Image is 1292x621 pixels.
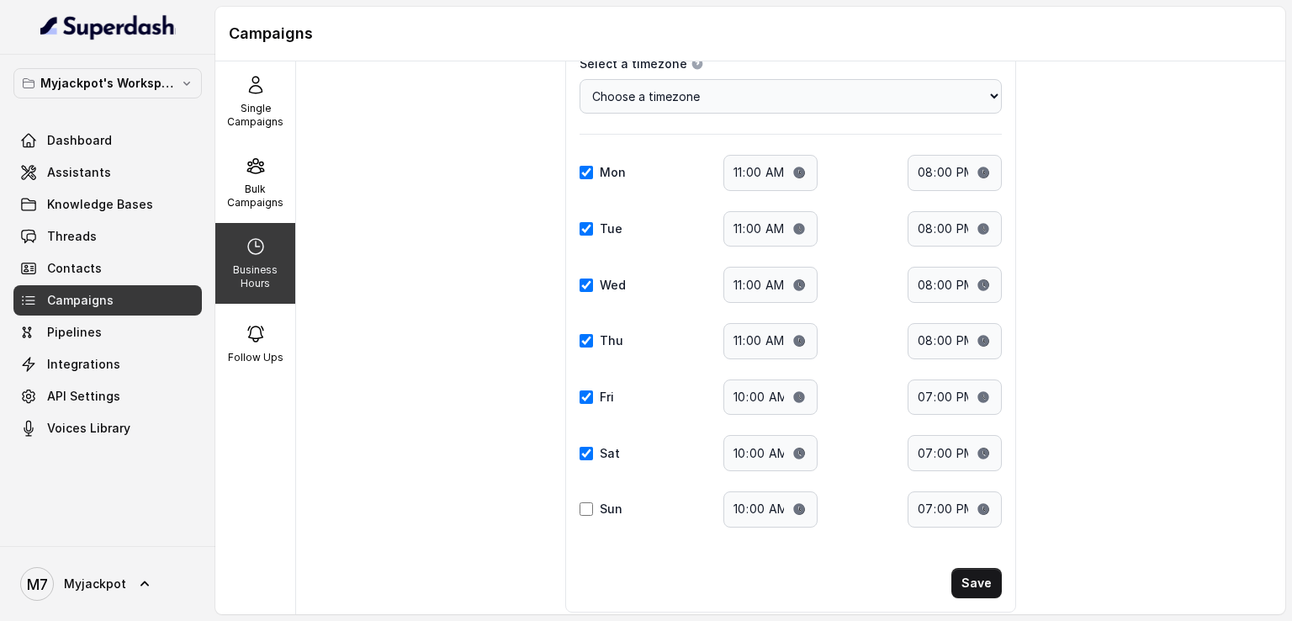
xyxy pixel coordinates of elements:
label: Tue [600,220,622,237]
span: Assistants [47,164,111,181]
span: Knowledge Bases [47,196,153,213]
span: Voices Library [47,420,130,437]
button: Save [951,568,1002,598]
label: Mon [600,164,626,181]
label: Sun [600,501,622,517]
h1: Campaigns [229,20,1272,47]
a: Knowledge Bases [13,189,202,220]
label: Wed [600,277,626,294]
span: Myjackpot [64,576,126,592]
span: API Settings [47,388,120,405]
span: Integrations [47,356,120,373]
a: Dashboard [13,125,202,156]
a: Voices Library [13,413,202,443]
span: Dashboard [47,132,112,149]
text: M7 [27,576,48,593]
a: Myjackpot [13,560,202,608]
img: light.svg [40,13,176,40]
label: Thu [600,332,623,349]
a: API Settings [13,381,202,411]
a: Threads [13,221,202,252]
span: Contacts [47,260,102,277]
a: Contacts [13,253,202,284]
p: Myjackpot's Workspace [40,73,175,93]
button: Select a timezone [691,57,704,71]
span: Pipelines [47,324,102,341]
label: Sat [600,445,620,462]
label: Fri [600,389,614,406]
p: Single Campaigns [222,102,289,129]
p: Follow Ups [228,351,283,364]
span: Select a timezone [580,56,687,72]
a: Assistants [13,157,202,188]
button: Myjackpot's Workspace [13,68,202,98]
a: Pipelines [13,317,202,348]
a: Integrations [13,349,202,379]
span: Campaigns [47,292,114,309]
a: Campaigns [13,285,202,316]
span: Threads [47,228,97,245]
p: Business Hours [222,263,289,290]
p: Bulk Campaigns [222,183,289,210]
